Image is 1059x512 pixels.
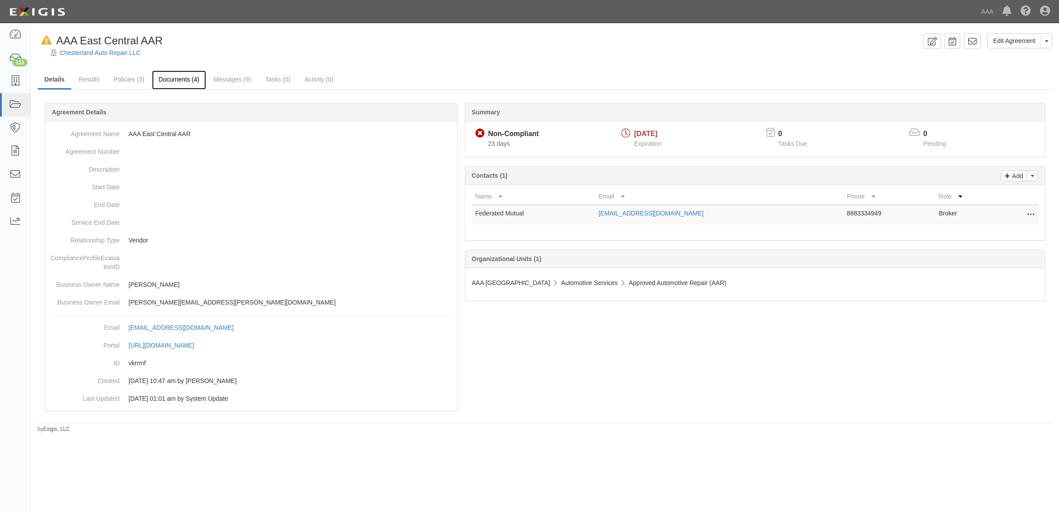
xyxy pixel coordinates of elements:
[472,172,508,179] b: Contacts (1)
[49,372,120,385] dt: Created
[38,33,163,48] div: AAA East Central AAR
[472,109,500,116] b: Summary
[595,188,843,205] th: Email
[599,210,704,217] a: [EMAIL_ADDRESS][DOMAIN_NAME]
[52,109,106,116] b: Agreement Details
[977,3,998,20] a: AAA
[128,280,454,289] p: [PERSON_NAME]
[475,129,485,138] i: Non-Compliant
[629,279,726,286] span: Approved Automotive Repair (AAR)
[107,70,151,88] a: Policies (3)
[38,426,70,433] small: by
[258,70,297,88] a: Tasks (0)
[843,205,935,225] td: 8883334949
[49,249,120,271] dt: ComplianceProfileEvaluationID
[1010,171,1023,181] p: Add
[49,276,120,289] dt: Business Owner Name
[49,231,454,249] dd: Vendor
[935,205,1003,225] td: Broker
[49,143,120,156] dt: Agreement Number
[60,49,140,56] a: Chesterland Auto Repair LLC
[43,426,70,432] a: Exigis, LLC
[49,336,120,350] dt: Portal
[41,36,52,45] i: In Default since 09/20/2025
[49,125,120,138] dt: Agreement Name
[49,390,454,407] dd: [DATE] 01:01 am by System Update
[49,354,120,367] dt: ID
[778,129,818,139] p: 0
[987,33,1041,48] a: Edit Agreement
[472,188,595,205] th: Name
[128,342,204,349] a: [URL][DOMAIN_NAME]
[49,372,454,390] dd: [DATE] 10:47 am by [PERSON_NAME]
[49,125,454,143] dd: AAA East Central AAR
[488,129,539,139] div: Non-Compliant
[56,35,163,47] span: AAA East Central AAR
[7,4,68,20] img: logo-5460c22ac91f19d4615b14bd174203de0afe785f0fc80cf4dbbc73dc1793850b.png
[38,70,71,90] a: Details
[49,178,120,192] dt: Start Date
[634,140,662,147] span: Expiration
[49,319,120,332] dt: Email
[472,279,550,286] span: AAA [GEOGRAPHIC_DATA]
[472,205,595,225] td: Federated Mutual
[49,196,120,209] dt: End Date
[49,160,120,174] dt: Description
[935,188,1003,205] th: Role
[298,70,340,88] a: Activity (0)
[472,255,541,262] b: Organizational Units (1)
[49,214,120,227] dt: Service End Date
[49,390,120,403] dt: Last Updated
[128,324,243,331] a: [EMAIL_ADDRESS][DOMAIN_NAME]
[778,140,807,147] span: Tasks Due
[923,140,946,147] span: Pending
[49,293,120,307] dt: Business Owner Email
[561,279,618,286] span: Automotive Services
[488,140,510,147] span: Since 09/06/2025
[72,70,106,88] a: Results
[207,70,258,88] a: Messages (9)
[923,129,957,139] p: 0
[1020,6,1031,17] i: Help Center - Complianz
[843,188,935,205] th: Phone
[49,354,454,372] dd: vkrrmf
[1001,170,1027,181] a: Add
[634,130,658,137] span: [DATE]
[152,70,206,90] a: Documents (4)
[128,298,454,307] p: [PERSON_NAME][EMAIL_ADDRESS][PERSON_NAME][DOMAIN_NAME]
[128,323,234,332] div: [EMAIL_ADDRESS][DOMAIN_NAME]
[49,231,120,245] dt: Relationship Type
[12,59,27,66] div: 111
